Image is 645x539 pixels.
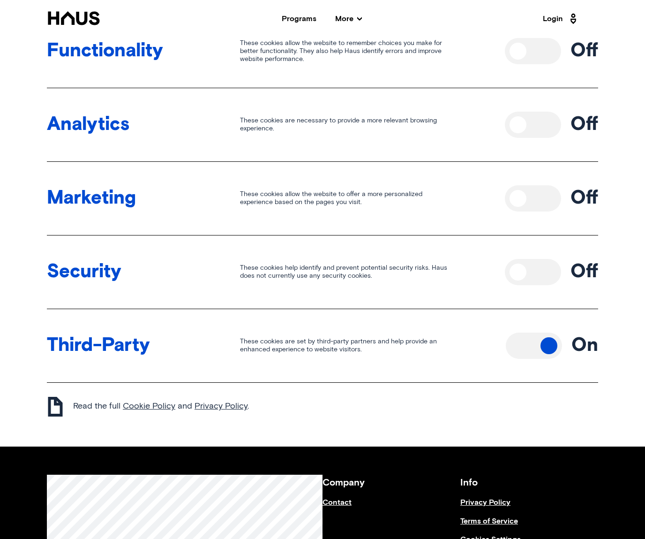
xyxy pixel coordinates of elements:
[570,42,598,61] span: Off
[47,338,240,354] span: Third-Party
[460,517,598,535] a: Terms of Service
[571,336,598,355] span: On
[240,338,506,354] span: These cookies are set by third-party partners and help provide an enhanced experience to website ...
[505,185,561,212] button: Toggle on
[570,115,598,134] span: Off
[47,264,240,281] span: Security
[505,112,561,138] button: Toggle on
[505,259,561,285] button: Toggle on
[505,38,561,64] button: Toggle on
[240,117,505,133] span: These cookies are necessary to provide a more relevant browsing experience.
[47,117,240,133] span: Analytics
[335,15,362,23] span: More
[73,402,249,412] span: Read the full and .
[240,190,505,206] span: These cookies allow the website to offer a more personalized experience based on the pages you vi...
[282,15,316,23] a: Programs
[47,190,240,207] span: Marketing
[123,402,175,410] a: Cookie Policy
[570,189,598,208] span: Off
[195,402,247,410] a: Privacy Policy
[570,263,598,281] span: Off
[240,39,505,63] span: These cookies allow the website to remember choices you make for better functionality. They also ...
[322,498,460,516] a: Contact
[543,11,579,26] a: Login
[322,475,460,491] h3: Company
[460,498,598,516] a: Privacy Policy
[460,475,598,491] h3: Info
[240,264,505,280] span: These cookies help identify and prevent potential security risks. Haus does not currently use any...
[47,43,240,60] span: Functionality
[506,333,562,359] button: Toggle off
